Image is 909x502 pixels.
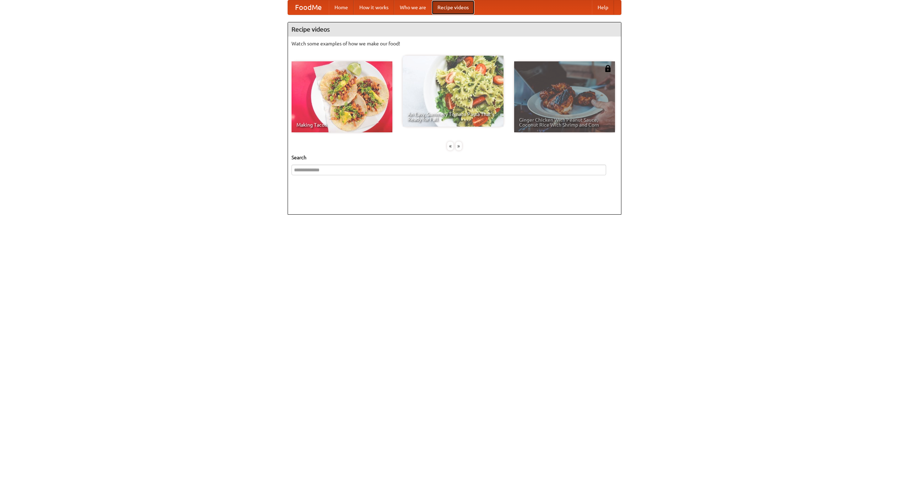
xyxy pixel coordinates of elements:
a: An Easy, Summery Tomato Pasta That's Ready for Fall [403,56,504,127]
a: Making Tacos [292,61,392,132]
img: 483408.png [604,65,611,72]
div: » [456,142,462,150]
a: Help [592,0,614,15]
a: How it works [354,0,394,15]
a: Home [329,0,354,15]
a: Who we are [394,0,432,15]
a: FoodMe [288,0,329,15]
span: Making Tacos [296,122,387,127]
a: Recipe videos [432,0,474,15]
span: An Easy, Summery Tomato Pasta That's Ready for Fall [408,112,499,122]
p: Watch some examples of how we make our food! [292,40,617,47]
h5: Search [292,154,617,161]
h4: Recipe videos [288,22,621,37]
div: « [447,142,453,150]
